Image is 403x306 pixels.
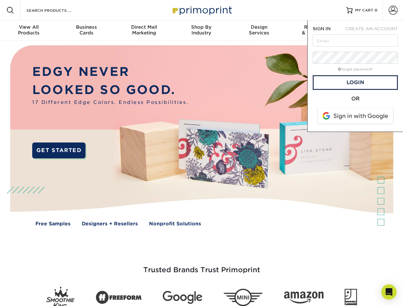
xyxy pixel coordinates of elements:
span: 17 Different Edge Colors. Endless Possibilities. [32,99,189,106]
span: Shop By [173,24,230,30]
div: Cards [57,24,115,36]
a: DesignServices [230,20,288,41]
img: Goodwill [345,289,357,306]
div: Services [230,24,288,36]
span: SIGN IN [313,26,331,31]
a: Resources& Templates [288,20,345,41]
input: Email [313,34,398,47]
span: MY CART [355,8,373,13]
span: Direct Mail [115,24,173,30]
p: EDGY NEVER [32,63,189,81]
div: & Templates [288,24,345,36]
a: BusinessCards [57,20,115,41]
p: LOOKED SO GOOD. [32,81,189,99]
input: SEARCH PRODUCTS..... [26,6,88,14]
div: Marketing [115,24,173,36]
h3: Trusted Brands Trust Primoprint [15,251,388,282]
a: Direct MailMarketing [115,20,173,41]
img: Primoprint [170,3,234,17]
div: Open Intercom Messenger [381,284,397,300]
a: Login [313,75,398,90]
span: Resources [288,24,345,30]
a: Nonprofit Solutions [149,220,201,228]
span: 0 [375,8,377,12]
div: OR [313,95,398,103]
a: forgot password? [338,67,373,71]
a: Shop ByIndustry [173,20,230,41]
div: Industry [173,24,230,36]
a: Free Samples [35,220,71,228]
a: Designers + Resellers [82,220,138,228]
span: Business [57,24,115,30]
img: Google [163,291,202,304]
span: CREATE AN ACCOUNT [345,26,398,31]
a: GET STARTED [32,142,86,158]
span: Design [230,24,288,30]
img: Amazon [284,292,324,304]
